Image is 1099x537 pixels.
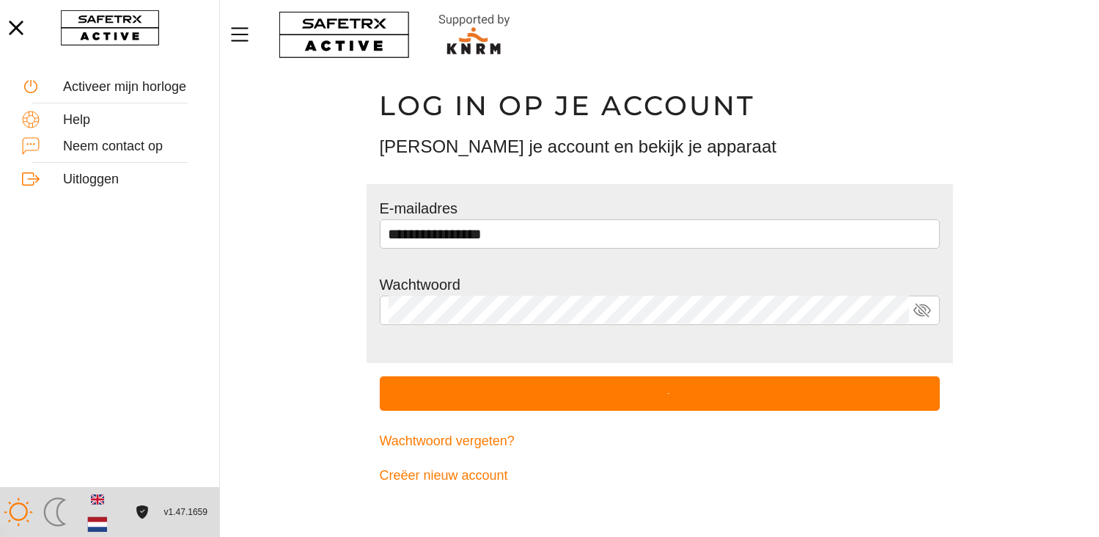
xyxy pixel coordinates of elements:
img: ContactUs.svg [22,137,40,155]
img: Help.svg [22,111,40,128]
img: ModeLight.svg [4,497,33,527]
div: Uitloggen [63,172,197,188]
img: en.svg [91,493,104,506]
div: Activeer mijn horloge [63,79,197,95]
button: Nederlands [85,512,110,537]
a: Wachtwoord vergeten? [380,424,940,459]
label: E-mailadres [380,200,458,216]
button: v1.47.1659 [155,500,216,525]
div: Help [63,112,197,128]
span: v1.47.1659 [164,505,207,520]
img: RescueLogo.svg [422,11,527,59]
a: Licentieovereenkomst [132,505,152,518]
div: Neem contact op [63,139,197,155]
span: Creëer nieuw account [380,464,508,487]
span: Wachtwoord vergeten? [380,430,515,453]
a: Creëer nieuw account [380,459,940,493]
img: nl.svg [88,515,108,535]
label: Wachtwoord [380,277,460,293]
button: Menu [227,19,264,50]
h3: [PERSON_NAME] je account en bekijk je apparaat [380,134,940,159]
img: ModeDark.svg [40,497,70,527]
h1: Log in op je account [380,89,940,123]
button: Engels [85,487,110,512]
